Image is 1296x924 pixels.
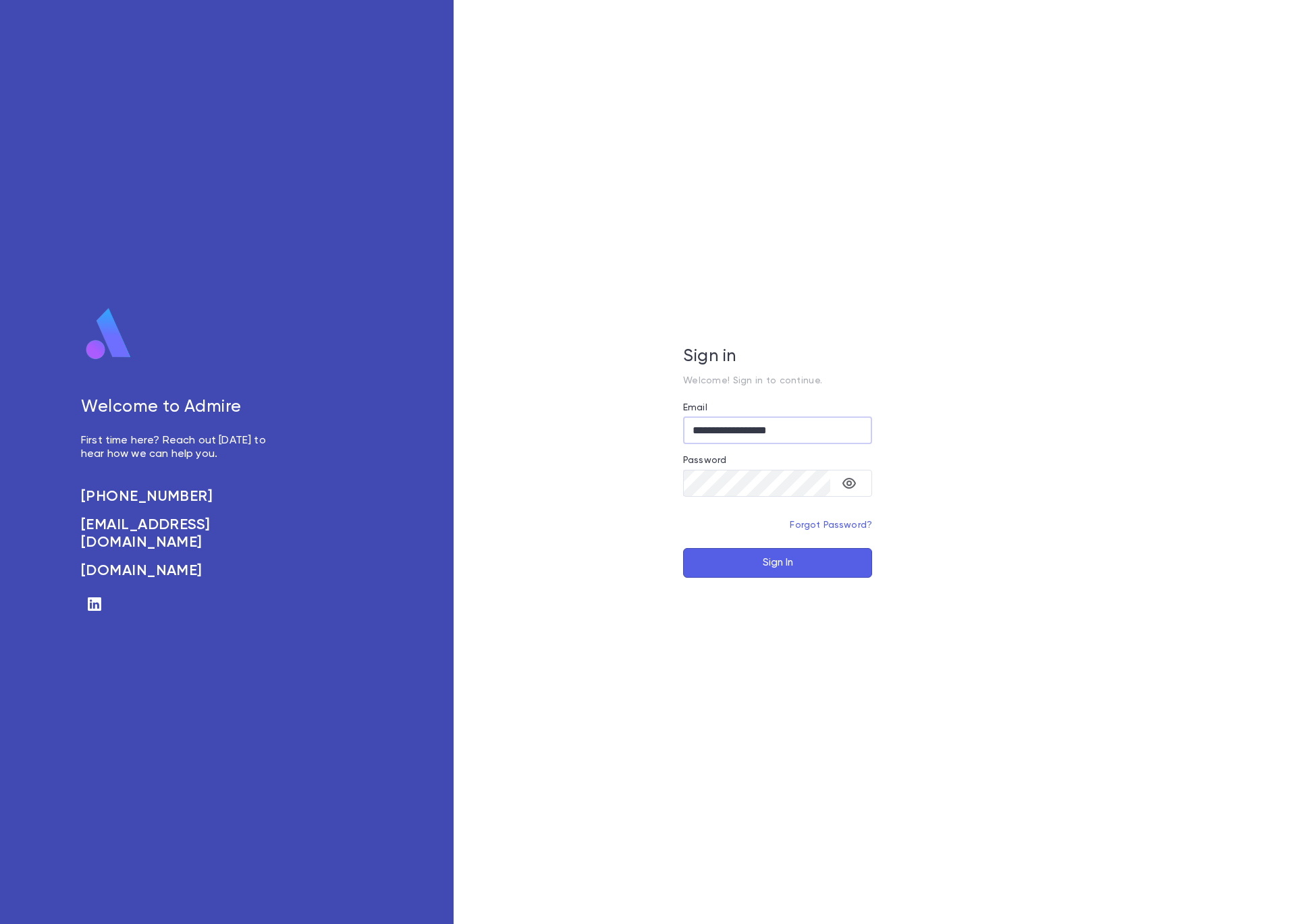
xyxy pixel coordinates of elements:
label: Email [683,402,707,413]
img: logo [81,307,136,361]
a: Forgot Password? [790,520,872,530]
button: toggle password visibility [836,470,863,497]
h5: Welcome to Admire [81,398,281,418]
a: [PHONE_NUMBER] [81,488,281,506]
a: [DOMAIN_NAME] [81,562,281,580]
p: Welcome! Sign in to continue. [683,375,872,386]
h5: Sign in [683,347,872,367]
label: Password [683,455,726,466]
button: Sign In [683,548,872,578]
a: [EMAIL_ADDRESS][DOMAIN_NAME] [81,516,281,551]
p: First time here? Reach out [DATE] to hear how we can help you. [81,434,281,461]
